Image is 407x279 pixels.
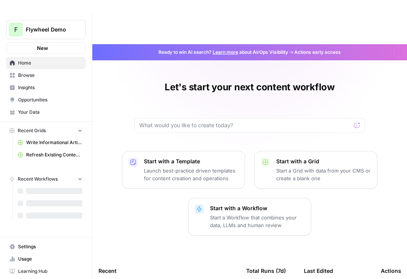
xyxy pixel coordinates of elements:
[6,69,86,81] a: Browse
[276,167,371,182] p: Start a Grid with data from your CMS or create a blank one
[37,44,48,52] span: New
[139,121,351,129] input: What would you like to create today?
[14,149,86,161] a: Refresh Existing Content (1)
[144,167,239,182] p: Launch best-practice driven templates for content creation and operations
[254,151,377,189] button: Start with a GridStart a Grid with data from your CMS or create a blank one
[14,136,86,149] a: Write Informational Article
[26,139,82,146] span: Write Informational Article
[18,72,82,79] span: Browse
[213,49,238,55] a: Learn more
[18,268,82,275] span: Learning Hub
[144,158,239,165] p: Start with a Template
[6,241,86,253] a: Settings
[6,173,86,185] button: Recent Workflows
[18,84,82,91] span: Insights
[276,158,371,165] p: Start with a Grid
[122,151,245,189] button: Start with a TemplateLaunch best-practice driven templates for content creation and operations
[165,81,335,93] h1: Let's start your next content workflow
[6,81,86,94] a: Insights
[6,125,86,136] button: Recent Grids
[18,96,82,103] span: Opportunities
[294,49,341,56] span: Actions early access
[18,109,82,116] span: Your Data
[6,42,86,54] button: New
[26,151,82,158] span: Refresh Existing Content (1)
[6,94,86,106] a: Opportunities
[18,243,82,250] span: Settings
[18,60,82,66] span: Home
[6,253,86,265] a: Usage
[210,204,305,212] p: Start with a Workflow
[188,198,311,236] button: Start with a WorkflowStart a Workflow that combines your data, LLMs and human review
[18,256,82,262] span: Usage
[6,265,86,277] a: Learning Hub
[18,127,46,134] span: Recent Grids
[6,106,86,118] a: Your Data
[18,176,58,183] span: Recent Workflows
[6,57,86,69] a: Home
[210,214,305,229] p: Start a Workflow that combines your data, LLMs and human review
[158,49,288,56] span: Ready to win AI search? about AirOps Visibility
